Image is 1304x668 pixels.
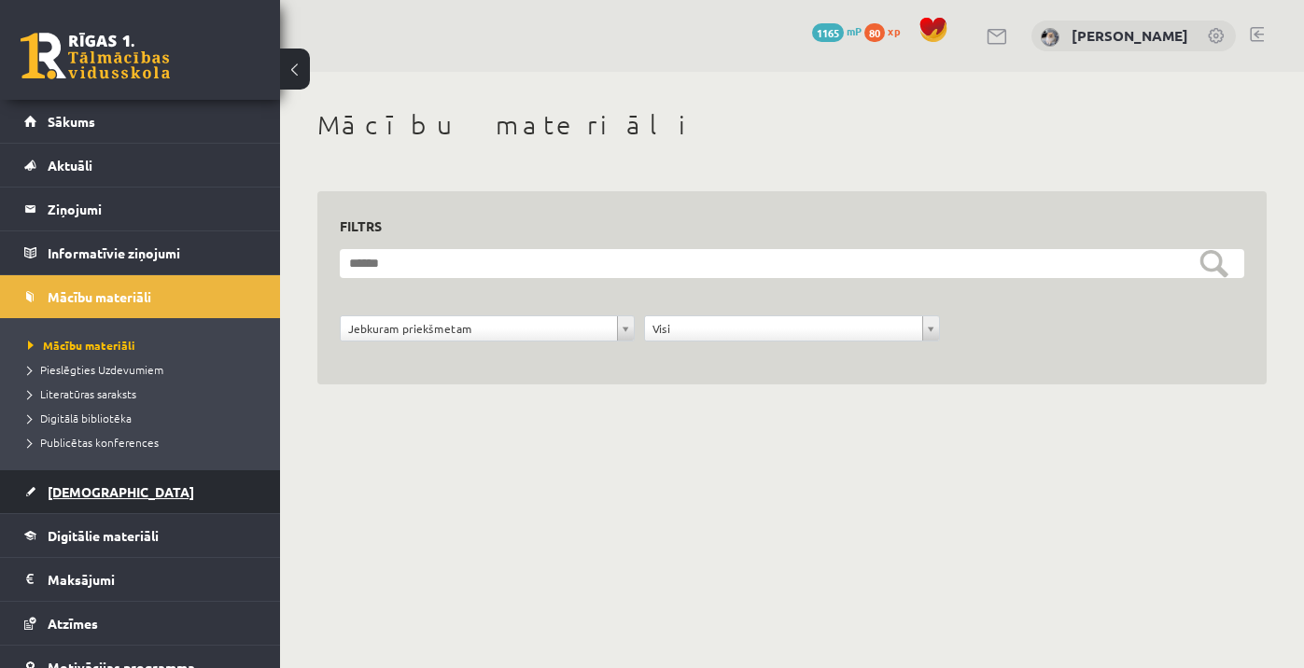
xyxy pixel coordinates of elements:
span: 80 [864,23,885,42]
a: Aktuāli [24,144,257,187]
legend: Informatīvie ziņojumi [48,231,257,274]
a: Jebkuram priekšmetam [341,316,634,341]
h3: Filtrs [340,214,1222,239]
img: Emīlija Kajaka [1041,28,1059,47]
a: Literatūras saraksts [28,385,261,402]
span: Sākums [48,113,95,130]
span: xp [888,23,900,38]
span: Aktuāli [48,157,92,174]
span: [DEMOGRAPHIC_DATA] [48,483,194,500]
h1: Mācību materiāli [317,109,1267,141]
legend: Maksājumi [48,558,257,601]
span: 1165 [812,23,844,42]
span: Publicētas konferences [28,435,159,450]
a: Maksājumi [24,558,257,601]
a: Mācību materiāli [28,337,261,354]
span: Literatūras saraksts [28,386,136,401]
a: [PERSON_NAME] [1072,26,1188,45]
span: Mācību materiāli [48,288,151,305]
a: Informatīvie ziņojumi [24,231,257,274]
span: Atzīmes [48,615,98,632]
a: 80 xp [864,23,909,38]
span: Pieslēgties Uzdevumiem [28,362,163,377]
legend: Ziņojumi [48,188,257,230]
a: Pieslēgties Uzdevumiem [28,361,261,378]
span: Jebkuram priekšmetam [348,316,610,341]
span: Visi [652,316,914,341]
a: Visi [645,316,938,341]
a: Digitālā bibliotēka [28,410,261,426]
span: Digitālie materiāli [48,527,159,544]
a: Digitālie materiāli [24,514,257,557]
span: mP [847,23,862,38]
a: Publicētas konferences [28,434,261,451]
a: Atzīmes [24,602,257,645]
a: [DEMOGRAPHIC_DATA] [24,470,257,513]
a: Ziņojumi [24,188,257,230]
a: Rīgas 1. Tālmācības vidusskola [21,33,170,79]
span: Digitālā bibliotēka [28,411,132,425]
a: Sākums [24,100,257,143]
a: 1165 mP [812,23,862,38]
span: Mācību materiāli [28,338,135,353]
a: Mācību materiāli [24,275,257,318]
